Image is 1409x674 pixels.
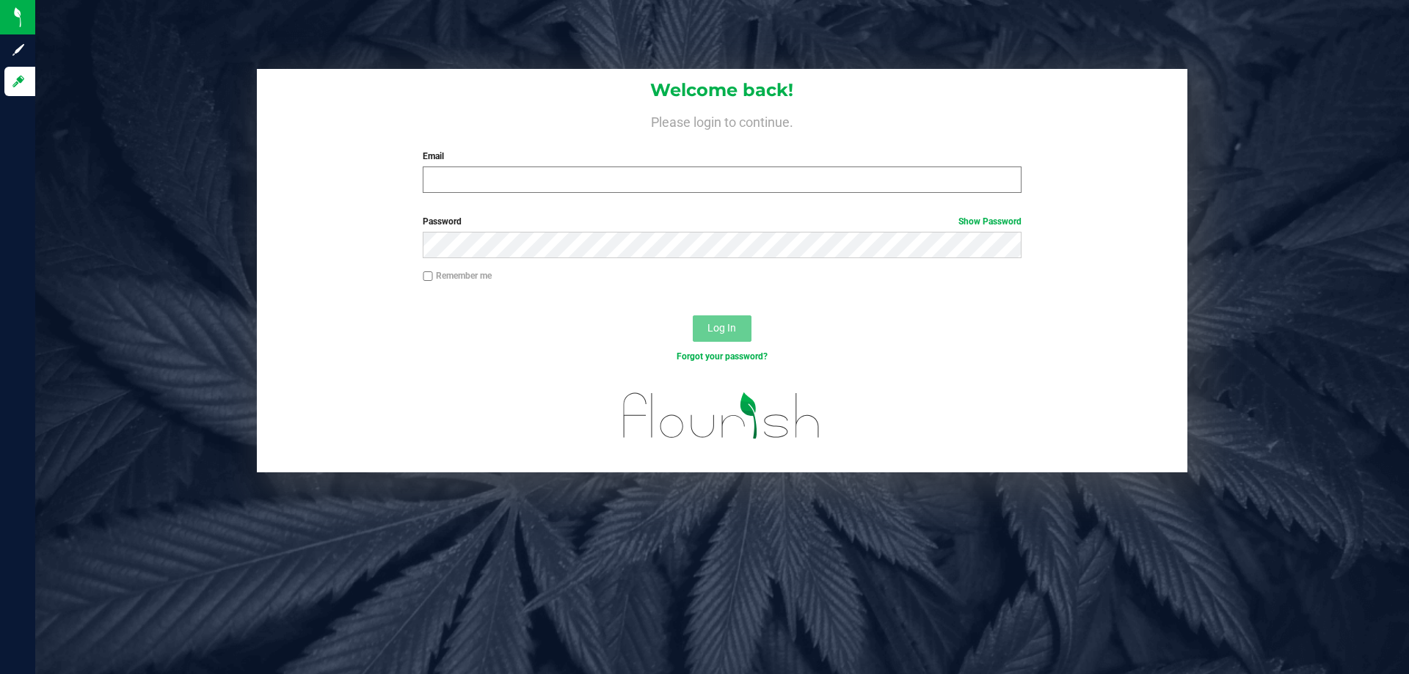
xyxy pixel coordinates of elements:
[707,322,736,334] span: Log In
[958,216,1022,227] a: Show Password
[257,81,1187,100] h1: Welcome back!
[677,351,768,362] a: Forgot your password?
[423,271,433,282] input: Remember me
[423,150,1021,163] label: Email
[423,216,462,227] span: Password
[11,43,26,57] inline-svg: Sign up
[605,378,838,453] img: flourish_logo.svg
[257,111,1187,129] h4: Please login to continue.
[423,269,492,282] label: Remember me
[11,74,26,89] inline-svg: Log in
[693,315,751,342] button: Log In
